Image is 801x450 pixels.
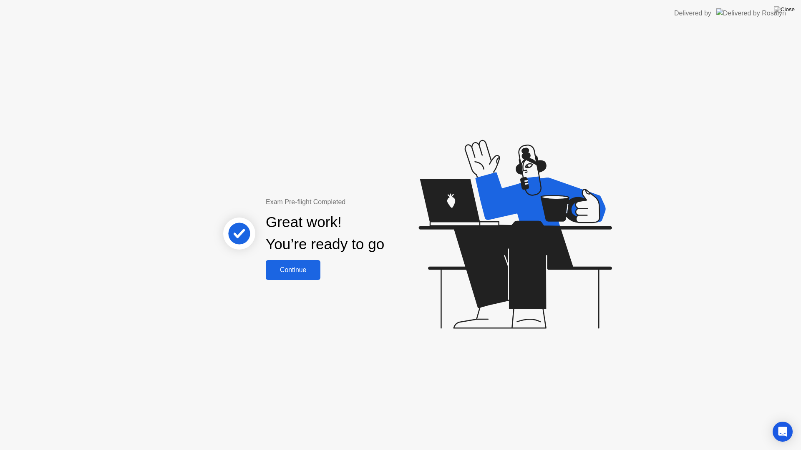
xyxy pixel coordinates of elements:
img: Delivered by Rosalyn [716,8,786,18]
div: Great work! You’re ready to go [266,211,384,255]
img: Close [774,6,795,13]
div: Exam Pre-flight Completed [266,197,438,207]
div: Open Intercom Messenger [773,422,793,442]
button: Continue [266,260,320,280]
div: Continue [268,266,318,274]
div: Delivered by [674,8,711,18]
